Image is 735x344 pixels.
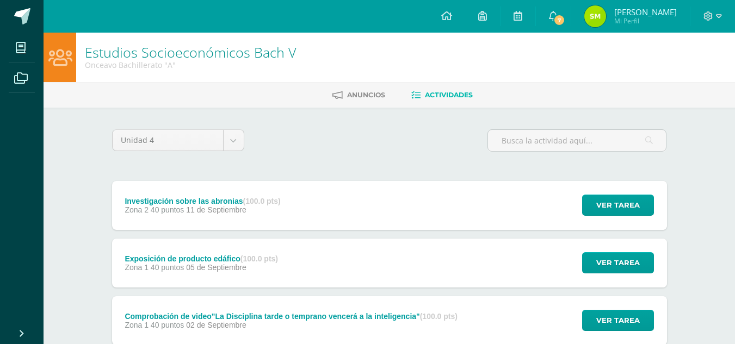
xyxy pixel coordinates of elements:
[125,197,280,205] div: Investigación sobre las abronias
[553,14,565,26] span: 7
[614,16,677,26] span: Mi Perfil
[425,91,473,99] span: Actividades
[582,195,654,216] button: Ver tarea
[186,263,246,272] span: 05 de Septiembre
[113,130,244,151] a: Unidad 4
[596,253,640,273] span: Ver tarea
[125,205,184,214] span: Zona 2 40 puntos
[125,254,278,263] div: Exposición de producto edáfico
[186,205,246,214] span: 11 de Septiembre
[584,5,606,27] img: 08ffd7a281e218a47056843f4a90a7e2.png
[125,263,184,272] span: Zona 1 40 puntos
[85,45,297,60] h1: Estudios Socioeconómicos Bach V
[347,91,385,99] span: Anuncios
[488,130,666,151] input: Busca la actividad aquí...
[596,310,640,330] span: Ver tarea
[85,43,297,61] a: Estudios Socioeconómicos Bach V
[582,252,654,273] button: Ver tarea
[420,312,458,321] strong: (100.0 pts)
[121,130,215,151] span: Unidad 4
[125,321,184,329] span: Zona 1 40 puntos
[411,86,473,104] a: Actividades
[332,86,385,104] a: Anuncios
[125,312,458,321] div: Comprobación de video"La Disciplina tarde o temprano vencerá a la inteligencia"
[243,197,280,205] strong: (100.0 pts)
[240,254,278,263] strong: (100.0 pts)
[186,321,246,329] span: 02 de Septiembre
[85,60,297,70] div: Onceavo Bachillerato 'A'
[582,310,654,331] button: Ver tarea
[596,195,640,215] span: Ver tarea
[614,7,677,17] span: [PERSON_NAME]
